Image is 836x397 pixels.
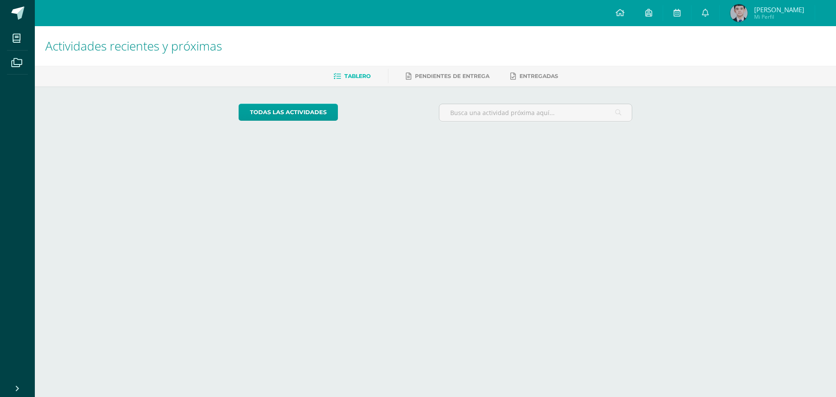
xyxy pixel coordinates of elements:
a: Tablero [334,69,371,83]
span: Tablero [344,73,371,79]
span: Entregadas [519,73,558,79]
a: Pendientes de entrega [406,69,489,83]
a: Entregadas [510,69,558,83]
span: Mi Perfil [754,13,804,20]
img: ec2950893b7bc245384f0d59520ec351.png [730,4,748,22]
span: Pendientes de entrega [415,73,489,79]
span: Actividades recientes y próximas [45,37,222,54]
a: todas las Actividades [239,104,338,121]
input: Busca una actividad próxima aquí... [439,104,632,121]
span: [PERSON_NAME] [754,5,804,14]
